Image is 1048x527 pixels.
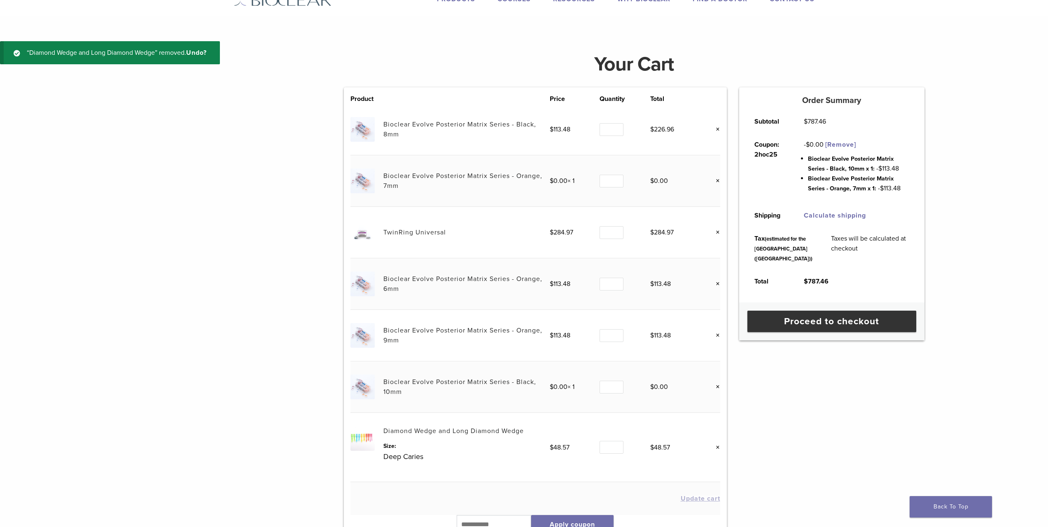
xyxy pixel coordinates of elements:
span: $ [550,280,553,288]
a: Remove this item [710,227,720,238]
span: $ [550,228,553,237]
a: Proceed to checkout [747,311,916,332]
span: $ [650,331,654,340]
span: $ [650,383,654,391]
td: - [795,133,918,204]
bdi: 0.00 [650,177,668,185]
img: Bioclear Evolve Posterior Matrix Series - Black, 10mm [350,375,375,399]
bdi: 113.48 [550,331,570,340]
a: Bioclear Evolve Posterior Matrix Series - Orange, 6mm [383,275,542,293]
dt: Size: [383,442,550,450]
span: 0.00 [806,141,824,149]
h1: Your Cart [338,54,931,74]
span: $ [550,331,553,340]
bdi: 113.48 [650,280,671,288]
span: $ [550,443,553,452]
span: $ [650,125,654,134]
a: Remove this item [710,330,720,341]
span: $ [650,443,654,452]
span: $ [878,164,882,173]
img: Diamond Wedge and Long Diamond Wedge [350,426,375,450]
bdi: 0.00 [650,383,668,391]
a: Undo? [186,49,207,57]
span: $ [650,177,654,185]
a: Remove this item [710,176,720,186]
h5: Order Summary [739,96,924,105]
th: Quantity [600,94,650,104]
bdi: 284.97 [650,228,674,237]
img: Bioclear Evolve Posterior Matrix Series - Orange, 9mm [350,323,375,347]
span: $ [806,141,810,149]
p: Deep Caries [383,450,550,463]
th: Coupon: 2hoc25 [745,133,795,204]
a: Remove this item [710,382,720,392]
span: Bioclear Evolve Posterior Matrix Series - Orange, 7mm x 1: [808,175,894,192]
td: Taxes will be calculated at checkout [822,227,918,270]
th: Subtotal [745,110,795,133]
span: $ [650,280,654,288]
a: Calculate shipping [804,211,866,220]
a: Remove 2hoc25 coupon [825,141,856,149]
small: (estimated for the [GEOGRAPHIC_DATA] ([GEOGRAPHIC_DATA])) [754,236,812,262]
img: Bioclear Evolve Posterior Matrix Series - Black, 8mm [350,117,375,141]
span: Bioclear Evolve Posterior Matrix Series - Black, 10mm x 1: [808,155,894,172]
span: $ [550,177,553,185]
a: Diamond Wedge and Long Diamond Wedge [383,427,524,435]
span: - 113.48 [876,164,899,173]
bdi: 113.48 [550,125,570,134]
a: Remove this item [710,279,720,289]
span: - 113.48 [878,184,901,192]
bdi: 787.46 [804,277,829,286]
th: Product [350,94,383,104]
a: TwinRing Universal [383,228,446,237]
a: Back To Top [910,496,992,518]
bdi: 48.57 [550,443,570,452]
span: $ [650,228,654,237]
bdi: 787.46 [804,117,826,126]
bdi: 113.48 [550,280,570,288]
a: Bioclear Evolve Posterior Matrix Series - Orange, 9mm [383,326,542,344]
span: × 1 [550,383,574,391]
th: Total [745,270,795,293]
bdi: 284.97 [550,228,573,237]
span: × 1 [550,177,574,185]
img: Bioclear Evolve Posterior Matrix Series - Orange, 7mm [350,169,375,193]
a: Remove this item [710,124,720,135]
bdi: 113.48 [650,331,671,340]
a: Bioclear Evolve Posterior Matrix Series - Orange, 7mm [383,172,542,190]
span: $ [550,125,553,134]
span: $ [880,184,884,192]
img: TwinRing Universal [350,220,375,244]
a: Remove this item [710,442,720,453]
bdi: 226.96 [650,125,674,134]
a: Bioclear Evolve Posterior Matrix Series - Black, 8mm [383,120,536,138]
th: Price [550,94,600,104]
a: Bioclear Evolve Posterior Matrix Series - Black, 10mm [383,378,536,396]
span: $ [804,277,808,286]
img: Bioclear Evolve Posterior Matrix Series - Orange, 6mm [350,272,375,296]
span: $ [804,117,808,126]
bdi: 0.00 [550,383,567,391]
th: Tax [745,227,822,270]
bdi: 0.00 [550,177,567,185]
button: Update cart [681,495,720,502]
th: Total [650,94,698,104]
span: $ [550,383,553,391]
th: Shipping [745,204,795,227]
bdi: 48.57 [650,443,670,452]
